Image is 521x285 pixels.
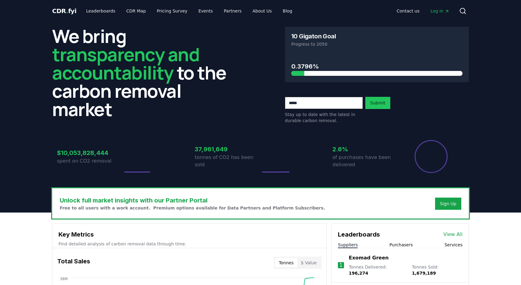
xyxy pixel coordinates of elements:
span: . [66,7,68,15]
h3: 10 Gigaton Goal [291,33,336,39]
button: $ Value [297,258,321,268]
a: Sign Up [440,201,456,207]
h3: Total Sales [57,257,90,269]
h2: We bring to the carbon removal market [52,27,236,118]
p: 1 [339,262,342,269]
a: Contact us [392,5,424,16]
p: of purchases have been delivered [332,154,398,168]
nav: Main [81,5,297,16]
button: Submit [365,97,390,109]
p: Stay up to date with the latest in durable carbon removal. [285,111,363,124]
span: transparency and accountability [52,42,199,85]
a: About Us [248,5,277,16]
button: Tonnes [275,258,297,268]
h3: 2.6% [332,145,398,154]
h3: $10,053,828,444 [57,148,123,157]
span: 196,274 [349,271,368,276]
a: CDR.fyi [52,7,76,15]
a: Partners [219,5,246,16]
p: tonnes of CO2 has been sold [195,154,260,168]
p: Tonnes Sold : [412,264,463,276]
span: 1,679,189 [412,271,436,276]
div: Percentage of sales delivered [414,139,448,174]
button: Purchasers [389,242,413,248]
a: Exomad Green [349,254,389,262]
h3: 0.3796% [291,62,463,71]
span: CDR fyi [52,7,76,15]
p: Progress to 2050 [291,41,463,47]
a: Events [193,5,218,16]
h3: Key Metrics [58,230,320,239]
a: Blog [278,5,297,16]
h3: 37,961,649 [195,145,260,154]
a: View All [443,231,463,238]
span: Log in [431,8,449,14]
button: Services [445,242,463,248]
p: Tonnes Delivered : [349,264,406,276]
button: Sign Up [435,198,461,210]
a: Log in [426,5,454,16]
a: CDR Map [122,5,151,16]
p: Free to all users with a work account. Premium options available for Data Partners and Platform S... [60,205,325,211]
p: spent on CO2 removal [57,157,123,165]
p: Find detailed analysis of carbon removal data through time. [58,241,320,247]
a: Pricing Survey [152,5,192,16]
button: Suppliers [338,242,358,248]
tspan: 38M [60,277,68,281]
a: Leaderboards [81,5,120,16]
nav: Main [392,5,454,16]
h3: Unlock full market insights with our Partner Portal [60,196,325,205]
h3: Leaderboards [338,230,380,239]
